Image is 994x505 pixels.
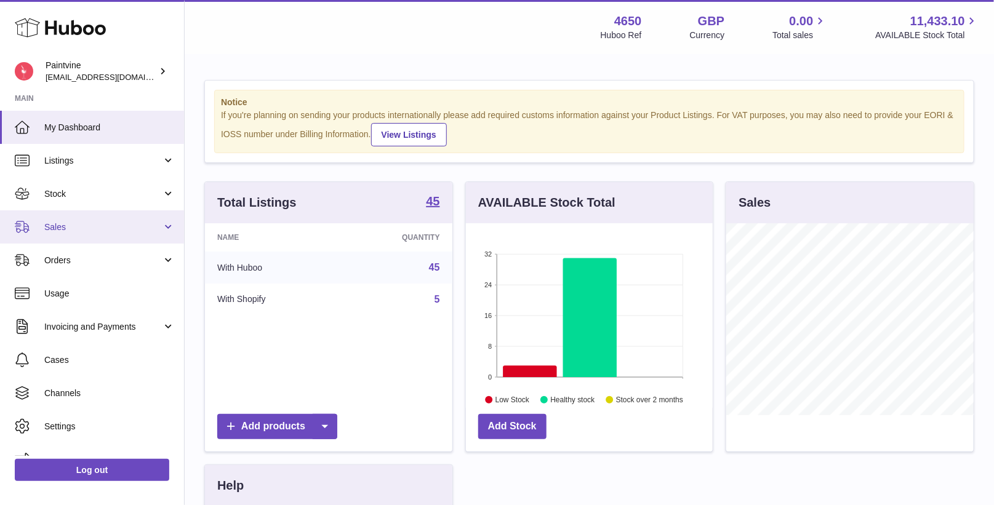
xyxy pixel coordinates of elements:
h3: Help [217,477,244,494]
img: euan@paintvine.co.uk [15,62,33,81]
strong: 45 [426,195,439,207]
text: 32 [484,250,492,258]
span: Orders [44,255,162,266]
h3: AVAILABLE Stock Total [478,194,615,211]
a: 0.00 Total sales [772,13,827,41]
span: Usage [44,288,175,300]
strong: 4650 [614,13,642,30]
th: Quantity [339,223,452,252]
text: 8 [488,343,492,350]
a: 11,433.10 AVAILABLE Stock Total [875,13,979,41]
div: Huboo Ref [601,30,642,41]
span: 0.00 [790,13,814,30]
text: 24 [484,281,492,288]
h3: Total Listings [217,194,297,211]
div: If you're planning on sending your products internationally please add required customs informati... [221,109,958,146]
a: Add Stock [478,414,547,439]
span: Settings [44,421,175,432]
span: Invoicing and Payments [44,321,162,333]
span: Sales [44,221,162,233]
span: Stock [44,188,162,200]
a: View Listings [371,123,447,146]
span: Cases [44,354,175,366]
text: 0 [488,373,492,381]
div: Paintvine [46,60,156,83]
text: 16 [484,312,492,319]
div: Currency [690,30,725,41]
text: Low Stock [495,396,530,404]
a: 45 [426,195,439,210]
td: With Huboo [205,252,339,284]
span: Total sales [772,30,827,41]
text: Healthy stock [550,396,595,404]
span: My Dashboard [44,122,175,133]
strong: Notice [221,97,958,108]
span: Channels [44,388,175,399]
a: 45 [429,262,440,272]
th: Name [205,223,339,252]
h3: Sales [739,194,771,211]
text: Stock over 2 months [616,396,683,404]
a: Log out [15,459,169,481]
td: With Shopify [205,284,339,316]
a: 5 [435,294,440,304]
span: Listings [44,155,162,167]
span: [EMAIL_ADDRESS][DOMAIN_NAME] [46,72,181,82]
span: AVAILABLE Stock Total [875,30,979,41]
strong: GBP [698,13,724,30]
a: Add products [217,414,337,439]
span: 11,433.10 [910,13,965,30]
span: Returns [44,454,175,466]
